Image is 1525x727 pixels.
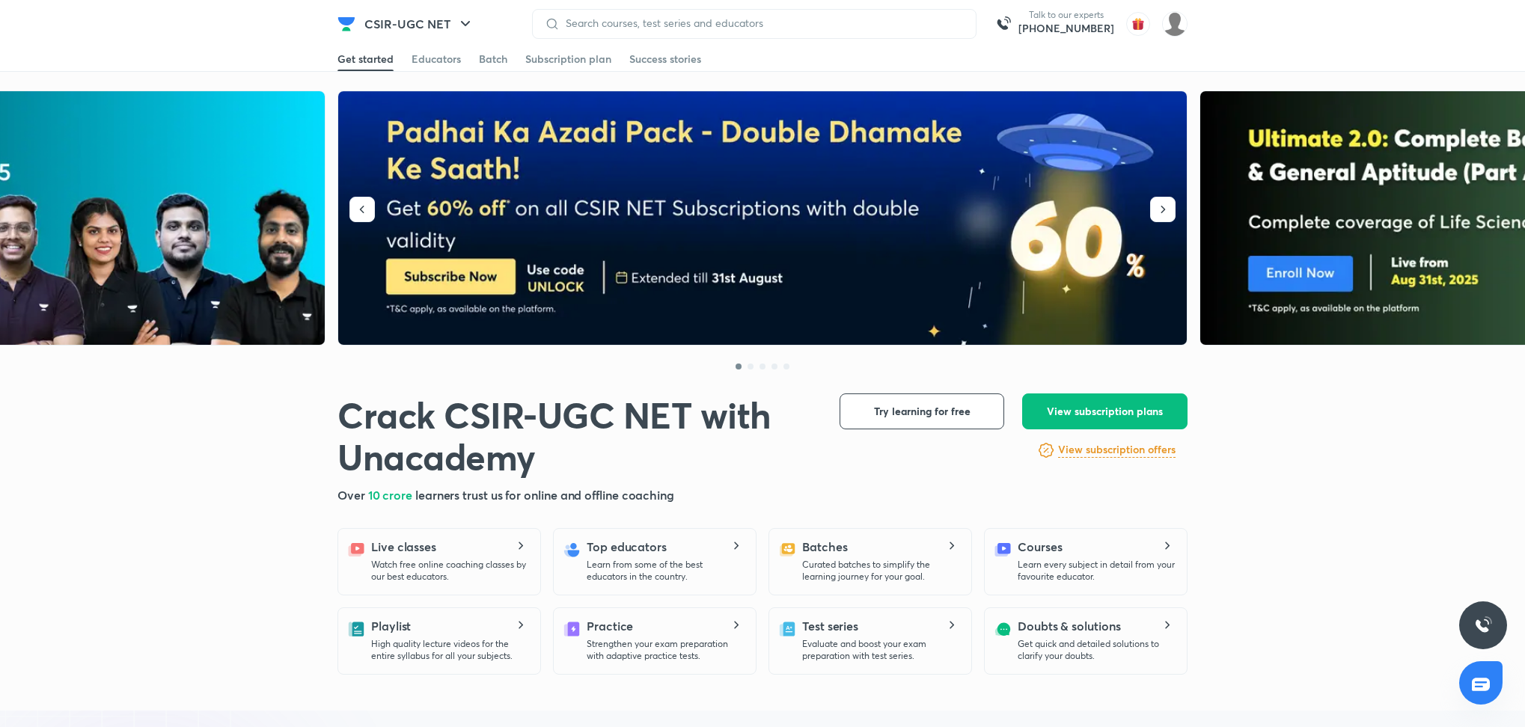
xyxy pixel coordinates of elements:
h5: Doubts & solutions [1018,617,1121,635]
div: Batch [479,52,507,67]
img: Rai Haldar [1162,11,1188,37]
div: Get started [337,52,394,67]
p: Curated batches to simplify the learning journey for your goal. [802,559,959,583]
img: ttu [1474,616,1492,634]
div: Educators [412,52,461,67]
h5: Playlist [371,617,411,635]
button: Try learning for free [840,393,1004,429]
a: [PHONE_NUMBER] [1018,21,1114,36]
p: Get quick and detailed solutions to clarify your doubts. [1018,638,1175,662]
h1: Crack CSIR-UGC NET with Unacademy [337,393,816,477]
button: View subscription plans [1022,393,1188,429]
a: Success stories [629,47,701,71]
p: Watch free online coaching classes by our best educators. [371,559,528,583]
a: View subscription offers [1058,441,1176,459]
button: CSIR-UGC NET [355,9,483,39]
p: Evaluate and boost your exam preparation with test series. [802,638,959,662]
h5: Courses [1018,538,1062,556]
a: Educators [412,47,461,71]
span: Over [337,487,368,503]
a: Subscription plan [525,47,611,71]
h5: Practice [587,617,633,635]
p: Talk to our experts [1018,9,1114,21]
span: 10 crore [368,487,415,503]
span: learners trust us for online and offline coaching [415,487,674,503]
span: Try learning for free [874,404,971,419]
p: Learn every subject in detail from your favourite educator. [1018,559,1175,583]
h5: Test series [802,617,858,635]
img: avatar [1126,12,1150,36]
h6: View subscription offers [1058,442,1176,458]
span: View subscription plans [1047,404,1163,419]
img: Company Logo [337,15,355,33]
a: Batch [479,47,507,71]
div: Success stories [629,52,701,67]
div: Subscription plan [525,52,611,67]
p: Learn from some of the best educators in the country. [587,559,744,583]
h5: Top educators [587,538,667,556]
a: Get started [337,47,394,71]
img: call-us [988,9,1018,39]
input: Search courses, test series and educators [560,17,964,29]
p: Strengthen your exam preparation with adaptive practice tests. [587,638,744,662]
h5: Batches [802,538,847,556]
p: High quality lecture videos for the entire syllabus for all your subjects. [371,638,528,662]
h5: Live classes [371,538,436,556]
